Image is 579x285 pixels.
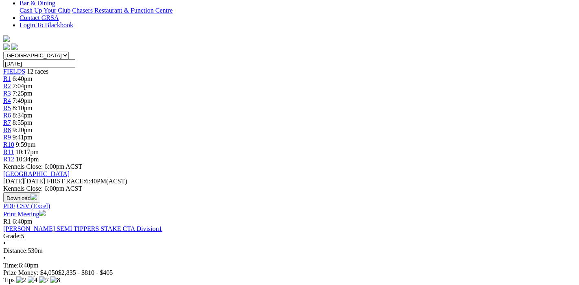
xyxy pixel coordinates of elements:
a: Print Meeting [3,211,46,218]
span: • [3,240,6,247]
a: R10 [3,141,14,148]
img: 7 [39,276,49,284]
img: facebook.svg [3,44,10,50]
a: PDF [3,202,15,209]
a: Cash Up Your Club [20,7,70,14]
span: 6:40pm [13,218,33,225]
input: Select date [3,59,75,68]
span: 9:41pm [13,134,33,141]
span: 8:34pm [13,112,33,119]
span: R1 [3,218,11,225]
span: [DATE] [3,178,24,185]
span: Time: [3,262,19,269]
span: 9:59pm [16,141,36,148]
div: 5 [3,233,576,240]
img: logo-grsa-white.png [3,35,10,42]
span: 8:55pm [13,119,33,126]
a: R6 [3,112,11,119]
span: 12 races [27,68,48,75]
a: FIELDS [3,68,25,75]
span: 7:04pm [13,83,33,89]
span: 7:49pm [13,97,33,104]
a: R4 [3,97,11,104]
span: 9:20pm [13,126,33,133]
a: Contact GRSA [20,14,59,21]
span: [DATE] [3,178,45,185]
a: [GEOGRAPHIC_DATA] [3,170,70,177]
span: $2,835 - $810 - $405 [58,269,113,276]
a: R11 [3,148,14,155]
span: FIRST RACE: [47,178,85,185]
img: download.svg [31,194,37,200]
div: Bar & Dining [20,7,576,14]
div: 530m [3,247,576,255]
img: twitter.svg [11,44,18,50]
span: Grade: [3,233,21,239]
span: 6:40pm [13,75,33,82]
div: Download [3,202,576,210]
a: R8 [3,126,11,133]
span: 10:17pm [15,148,39,155]
a: R1 [3,75,11,82]
span: 8:10pm [13,104,33,111]
a: R3 [3,90,11,97]
div: Prize Money: $4,050 [3,269,576,276]
a: [PERSON_NAME] SEMI TIPPERS STAKE CTA Division1 [3,225,162,232]
span: Distance: [3,247,28,254]
div: 6:40pm [3,262,576,269]
a: R7 [3,119,11,126]
img: 8 [50,276,60,284]
button: Download [3,192,40,202]
div: Kennels Close: 6:00pm ACST [3,185,576,192]
span: Tips [3,276,15,283]
a: R5 [3,104,11,111]
a: R2 [3,83,11,89]
a: R12 [3,156,14,163]
span: 10:34pm [16,156,39,163]
span: 7:25pm [13,90,33,97]
a: CSV (Excel) [17,202,50,209]
a: Chasers Restaurant & Function Centre [72,7,173,14]
img: 2 [16,276,26,284]
span: 6:40PM(ACST) [47,178,127,185]
a: R9 [3,134,11,141]
span: • [3,255,6,261]
img: printer.svg [39,210,46,216]
span: Kennels Close: 6:00pm ACST [3,163,82,170]
img: 4 [28,276,37,284]
a: Login To Blackbook [20,22,73,28]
